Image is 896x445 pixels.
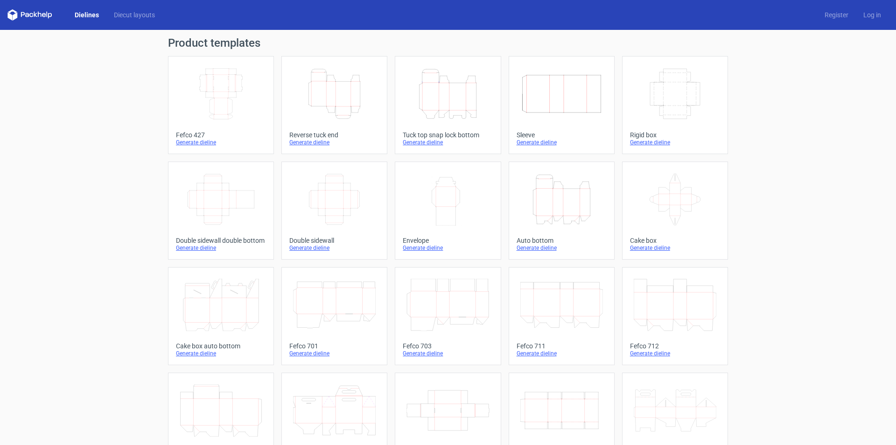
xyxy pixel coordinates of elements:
a: Fefco 427Generate dieline [168,56,274,154]
a: Cake box auto bottomGenerate dieline [168,267,274,365]
div: Envelope [403,237,493,244]
div: Cake box [630,237,720,244]
div: Double sidewall double bottom [176,237,266,244]
a: Fefco 711Generate dieline [509,267,615,365]
div: Cake box auto bottom [176,342,266,350]
div: Generate dieline [630,244,720,252]
a: Double sidewall double bottomGenerate dieline [168,162,274,260]
div: Generate dieline [517,350,607,357]
a: EnvelopeGenerate dieline [395,162,501,260]
a: Cake boxGenerate dieline [622,162,728,260]
div: Fefco 712 [630,342,720,350]
a: Rigid boxGenerate dieline [622,56,728,154]
div: Generate dieline [517,139,607,146]
div: Sleeve [517,131,607,139]
div: Generate dieline [289,139,379,146]
a: Auto bottomGenerate dieline [509,162,615,260]
a: Fefco 701Generate dieline [281,267,387,365]
div: Generate dieline [289,350,379,357]
div: Generate dieline [630,350,720,357]
div: Tuck top snap lock bottom [403,131,493,139]
h1: Product templates [168,37,728,49]
a: Register [817,10,856,20]
div: Fefco 711 [517,342,607,350]
a: Tuck top snap lock bottomGenerate dieline [395,56,501,154]
div: Generate dieline [176,350,266,357]
div: Generate dieline [517,244,607,252]
div: Generate dieline [403,139,493,146]
div: Fefco 701 [289,342,379,350]
div: Auto bottom [517,237,607,244]
div: Generate dieline [630,139,720,146]
a: Log in [856,10,889,20]
div: Fefco 427 [176,131,266,139]
div: Generate dieline [403,350,493,357]
div: Double sidewall [289,237,379,244]
div: Generate dieline [289,244,379,252]
a: Fefco 703Generate dieline [395,267,501,365]
div: Reverse tuck end [289,131,379,139]
div: Fefco 703 [403,342,493,350]
a: Diecut layouts [106,10,162,20]
div: Generate dieline [176,139,266,146]
a: Double sidewallGenerate dieline [281,162,387,260]
div: Generate dieline [403,244,493,252]
a: Dielines [67,10,106,20]
a: Fefco 712Generate dieline [622,267,728,365]
div: Generate dieline [176,244,266,252]
div: Rigid box [630,131,720,139]
a: Reverse tuck endGenerate dieline [281,56,387,154]
a: SleeveGenerate dieline [509,56,615,154]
